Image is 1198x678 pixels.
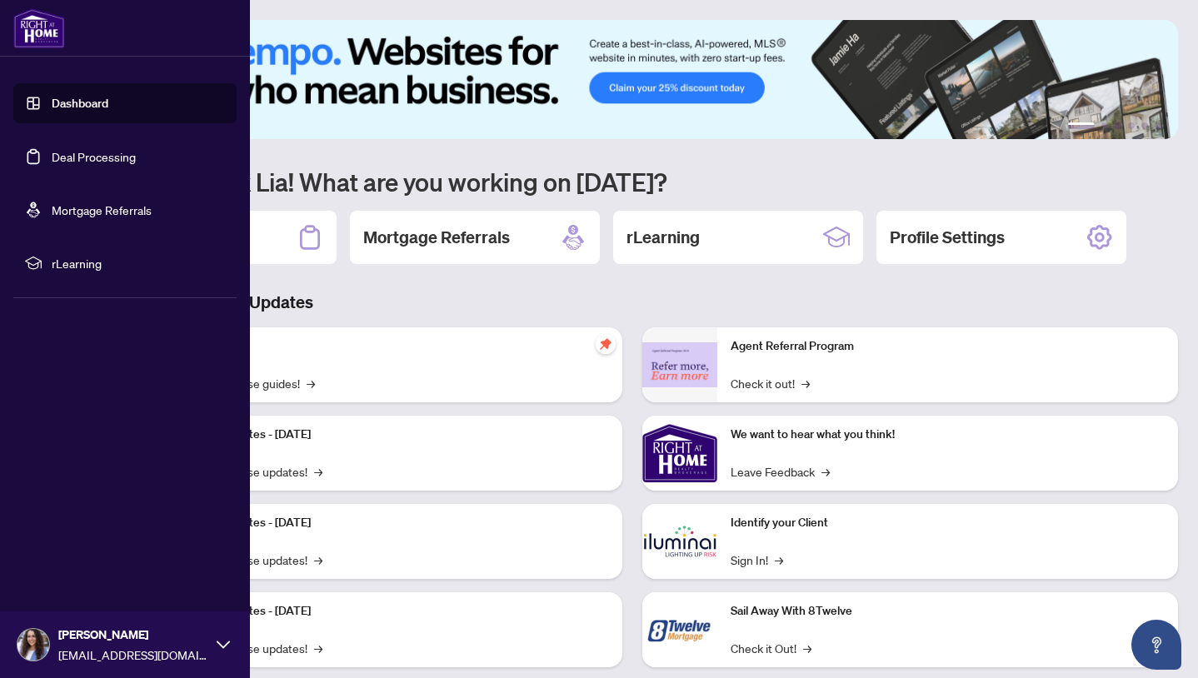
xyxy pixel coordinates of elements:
[1115,122,1121,129] button: 3
[1155,122,1161,129] button: 6
[731,551,783,569] a: Sign In!→
[175,426,609,444] p: Platform Updates - [DATE]
[642,592,717,667] img: Sail Away With 8Twelve
[731,337,1165,356] p: Agent Referral Program
[175,337,609,356] p: Self-Help
[314,639,322,657] span: →
[626,226,700,249] h2: rLearning
[596,334,616,354] span: pushpin
[87,166,1178,197] h1: Welcome back Lia! What are you working on [DATE]?
[775,551,783,569] span: →
[52,96,108,111] a: Dashboard
[314,462,322,481] span: →
[642,342,717,388] img: Agent Referral Program
[1128,122,1135,129] button: 4
[803,639,811,657] span: →
[314,551,322,569] span: →
[821,462,830,481] span: →
[731,639,811,657] a: Check it Out!→
[1068,122,1095,129] button: 1
[731,514,1165,532] p: Identify your Client
[52,149,136,164] a: Deal Processing
[731,462,830,481] a: Leave Feedback→
[642,504,717,579] img: Identify your Client
[731,602,1165,621] p: Sail Away With 8Twelve
[363,226,510,249] h2: Mortgage Referrals
[17,629,49,661] img: Profile Icon
[731,374,810,392] a: Check it out!→
[58,646,208,664] span: [EMAIL_ADDRESS][DOMAIN_NAME]
[1141,122,1148,129] button: 5
[52,254,225,272] span: rLearning
[52,202,152,217] a: Mortgage Referrals
[890,226,1005,249] h2: Profile Settings
[87,291,1178,314] h3: Brokerage & Industry Updates
[58,626,208,644] span: [PERSON_NAME]
[175,514,609,532] p: Platform Updates - [DATE]
[87,20,1178,139] img: Slide 0
[175,602,609,621] p: Platform Updates - [DATE]
[1131,620,1181,670] button: Open asap
[801,374,810,392] span: →
[731,426,1165,444] p: We want to hear what you think!
[1101,122,1108,129] button: 2
[307,374,315,392] span: →
[642,416,717,491] img: We want to hear what you think!
[13,8,65,48] img: logo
